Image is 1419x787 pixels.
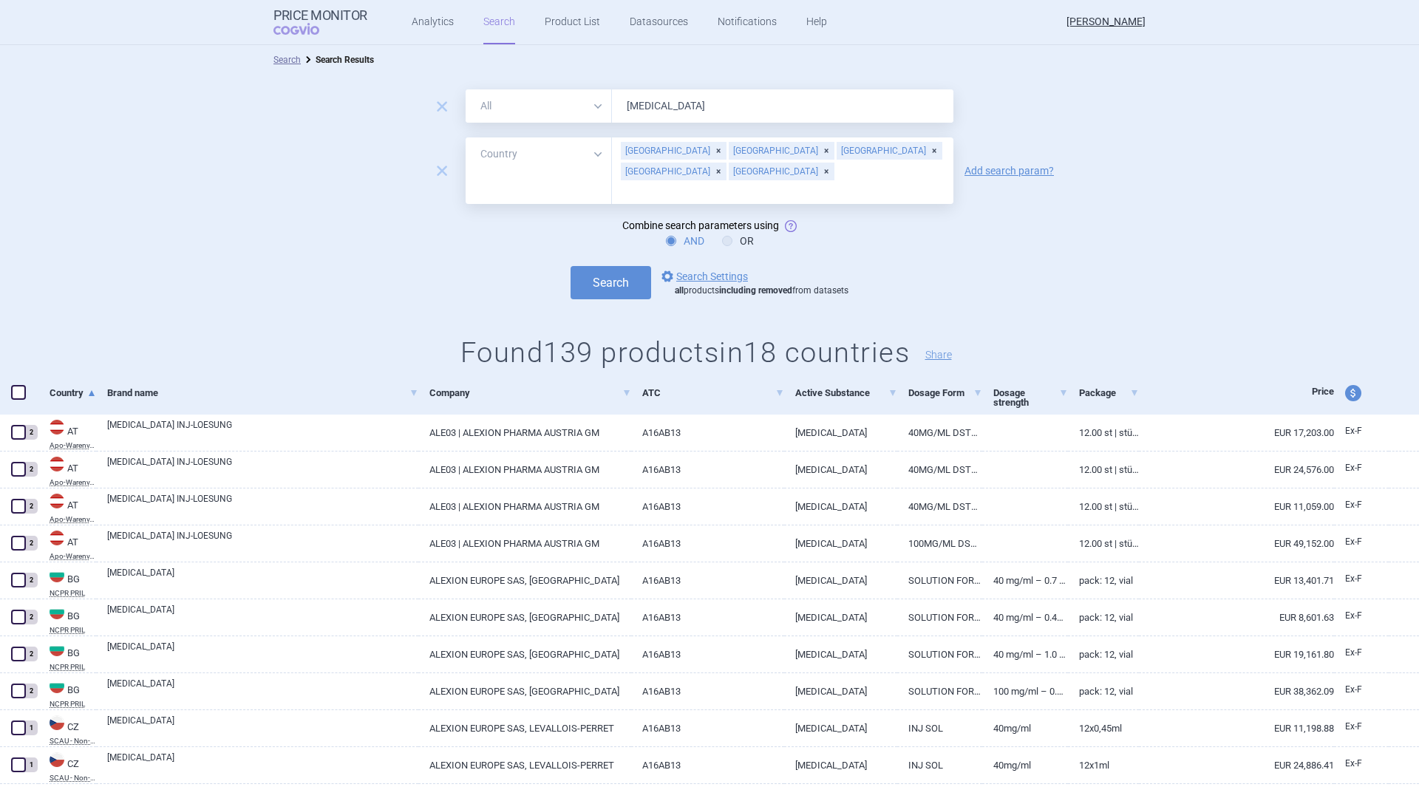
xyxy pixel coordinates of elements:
label: OR [722,234,754,248]
a: EUR 8,601.63 [1139,599,1334,636]
a: EUR 24,576.00 [1139,452,1334,488]
strong: including removed [719,285,792,296]
a: A16AB13 [631,636,783,672]
a: A16AB13 [631,599,783,636]
abbr: Apo-Warenv.III — Apothekerverlag Warenverzeichnis. Online database developed by the Österreichisc... [50,553,96,560]
span: Ex-factory price [1345,758,1362,769]
label: AND [666,234,704,248]
a: [MEDICAL_DATA] [784,415,898,451]
span: Ex-factory price [1345,463,1362,473]
div: [GEOGRAPHIC_DATA] [621,142,726,160]
a: BGBGNCPR PRIL [38,603,96,634]
a: ALEXION EUROPE SAS, [GEOGRAPHIC_DATA] [418,599,631,636]
div: [GEOGRAPHIC_DATA] [729,163,834,180]
a: SOLUTION FOR INJECTION [897,599,982,636]
a: ATC [642,375,783,411]
span: Ex-factory price [1345,610,1362,621]
a: Ex-F [1334,420,1389,443]
a: A16AB13 [631,415,783,451]
abbr: NCPR PRIL — National Council on Prices and Reimbursement of Medicinal Products, Bulgaria. Registe... [50,701,96,708]
img: Bulgaria [50,568,64,582]
a: [MEDICAL_DATA] [784,562,898,599]
a: 12.00 ST | Stück [1068,415,1139,451]
a: 40MG/ML DSTFL 0,7ML [897,415,982,451]
a: [MEDICAL_DATA] INJ-LOESUNG [107,529,418,556]
span: Ex-factory price [1345,500,1362,510]
a: ATATApo-Warenv.III [38,492,96,523]
a: A16AB13 [631,525,783,562]
span: Ex-factory price [1345,426,1362,436]
a: CZCZSCAU - Non-reimbursed medicinal products [38,714,96,745]
a: EUR 38,362.09 [1139,673,1334,709]
button: Share [925,350,952,360]
a: CZCZSCAU - Non-reimbursed medicinal products [38,751,96,782]
a: ALEXION EUROPE SAS, LEVALLOIS-PERRET [418,747,631,783]
a: SOLUTION FOR INJECTION [897,562,982,599]
a: ALEXION EUROPE SAS, LEVALLOIS-PERRET [418,710,631,746]
a: 40 mg/ml – 1.0 ml, - [982,636,1067,672]
abbr: Apo-Warenv.III — Apothekerverlag Warenverzeichnis. Online database developed by the Österreichisc... [50,442,96,449]
abbr: NCPR PRIL — National Council on Prices and Reimbursement of Medicinal Products, Bulgaria. Registe... [50,590,96,597]
a: A16AB13 [631,562,783,599]
a: BGBGNCPR PRIL [38,640,96,671]
a: 12.00 ST | Stück [1068,525,1139,562]
a: [MEDICAL_DATA] [107,677,418,703]
a: Pack: 12, Vial [1068,673,1139,709]
a: Dosage strength [993,375,1067,420]
a: Ex-F [1334,716,1389,738]
a: Ex-F [1334,457,1389,480]
a: [MEDICAL_DATA] [784,747,898,783]
a: ATATApo-Warenv.III [38,455,96,486]
a: ALE03 | ALEXION PHARMA AUSTRIA GM [418,488,631,525]
span: Ex-factory price [1345,721,1362,732]
abbr: Apo-Warenv.III — Apothekerverlag Warenverzeichnis. Online database developed by the Österreichisc... [50,479,96,486]
a: ALE03 | ALEXION PHARMA AUSTRIA GM [418,452,631,488]
a: ALE03 | ALEXION PHARMA AUSTRIA GM [418,415,631,451]
a: [MEDICAL_DATA] [107,751,418,777]
a: A16AB13 [631,747,783,783]
li: Search [273,52,301,67]
a: [MEDICAL_DATA] [107,640,418,667]
a: [MEDICAL_DATA] INJ-LOESUNG [107,492,418,519]
a: 40 mg/ml – 0.45 ml, - [982,599,1067,636]
img: Bulgaria [50,678,64,693]
a: Add search param? [964,166,1054,176]
a: ALE03 | ALEXION PHARMA AUSTRIA GM [418,525,631,562]
div: 2 [24,684,38,698]
span: Ex-factory price [1345,684,1362,695]
div: products from datasets [675,285,848,297]
a: 40MG/ML [982,747,1067,783]
a: Pack: 12, Vial [1068,599,1139,636]
a: INJ SOL [897,710,982,746]
abbr: NCPR PRIL — National Council on Prices and Reimbursement of Medicinal Products, Bulgaria. Registe... [50,664,96,671]
img: Czech Republic [50,752,64,767]
a: Brand name [107,375,418,411]
a: [MEDICAL_DATA] [784,636,898,672]
span: Ex-factory price [1345,536,1362,547]
button: Search [571,266,651,299]
a: Ex-F [1334,494,1389,517]
a: [MEDICAL_DATA] [784,710,898,746]
a: Ex-F [1334,605,1389,627]
a: 40MG/ML DSTFL 1ML [897,452,982,488]
abbr: NCPR PRIL — National Council on Prices and Reimbursement of Medicinal Products, Bulgaria. Registe... [50,627,96,634]
a: Search [273,55,301,65]
a: 12.00 ST | Stück [1068,452,1139,488]
a: INJ SOL [897,747,982,783]
abbr: SCAU - Non-reimbursed medicinal products — List of non-reimbursed medicinal products published by... [50,774,96,782]
div: 1 [24,720,38,735]
a: [MEDICAL_DATA] INJ-LOESUNG [107,455,418,482]
div: 2 [24,573,38,587]
a: 40 mg/ml – 0.7 ml, - [982,562,1067,599]
a: 40MG/ML DSTFL 0,45ML [897,488,982,525]
div: 2 [24,425,38,440]
a: 100MG/ML DSTFL 0,8ML [897,525,982,562]
strong: all [675,285,684,296]
a: Search Settings [659,268,748,285]
a: [MEDICAL_DATA] [784,525,898,562]
a: [MEDICAL_DATA] [107,714,418,740]
div: 2 [24,462,38,477]
a: Pack: 12, Vial [1068,562,1139,599]
div: 2 [24,610,38,624]
abbr: SCAU - Non-reimbursed medicinal products — List of non-reimbursed medicinal products published by... [50,737,96,745]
